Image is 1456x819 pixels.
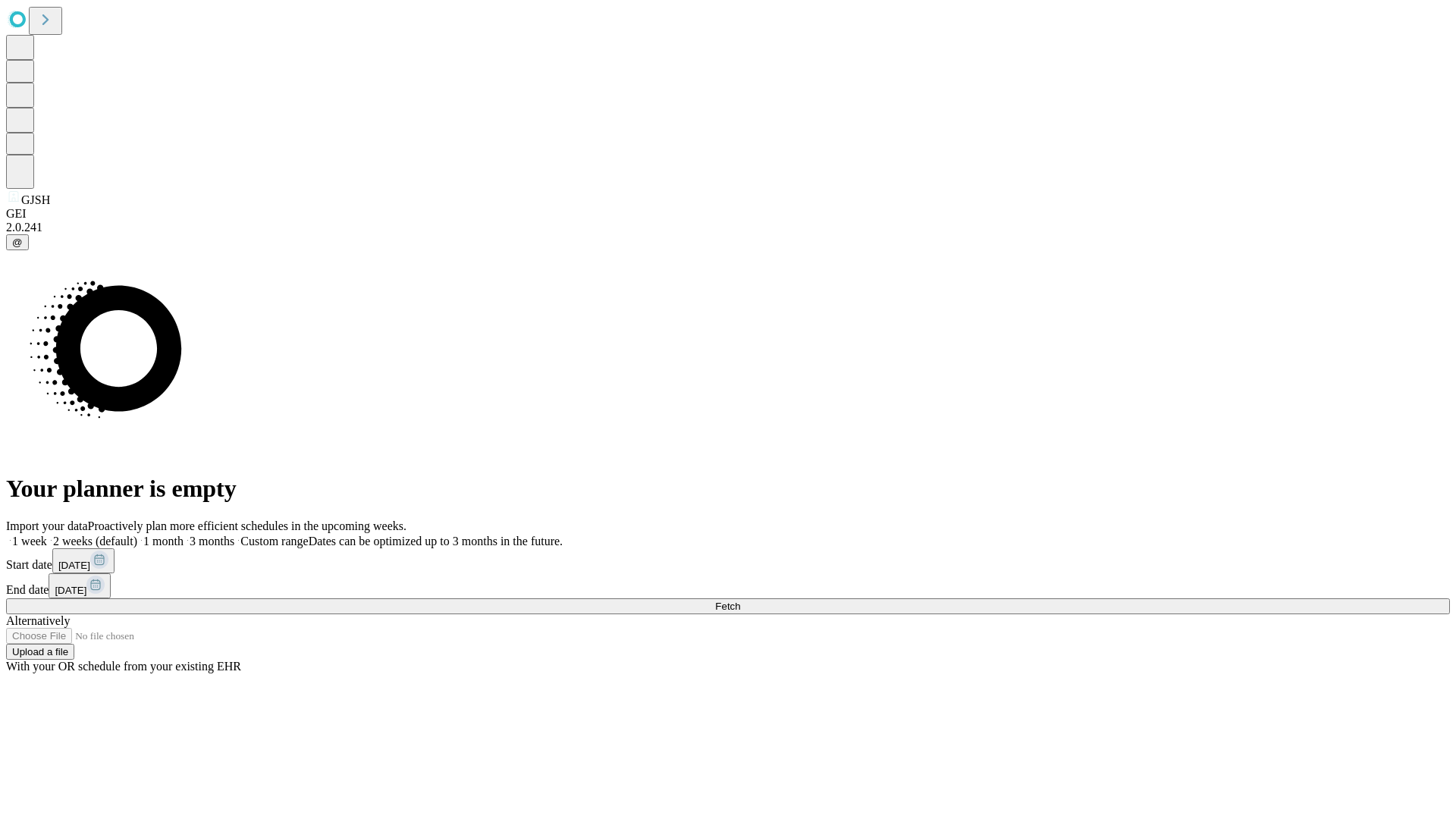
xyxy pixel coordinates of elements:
span: 3 months [190,535,234,548]
button: Upload a file [6,644,74,660]
span: [DATE] [58,560,90,571]
div: End date [6,573,1450,598]
span: Proactively plan more efficient schedules in the upcoming weeks. [88,519,406,532]
span: Dates can be optimized up to 3 months in the future. [309,535,563,548]
button: @ [6,234,29,250]
div: GEI [6,207,1450,221]
span: Import your data [6,519,88,532]
span: 1 week [12,535,47,548]
div: 2.0.241 [6,221,1450,234]
button: [DATE] [52,548,115,573]
span: 2 weeks (default) [53,535,137,548]
span: GJSH [21,193,50,206]
span: @ [12,237,23,248]
span: With your OR schedule from your existing EHR [6,660,241,673]
span: Fetch [715,601,740,612]
span: Custom range [240,535,308,548]
span: Alternatively [6,614,70,627]
span: 1 month [143,535,184,548]
div: Start date [6,548,1450,573]
span: [DATE] [55,585,86,596]
button: Fetch [6,598,1450,614]
h1: Your planner is empty [6,475,1450,503]
button: [DATE] [49,573,111,598]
